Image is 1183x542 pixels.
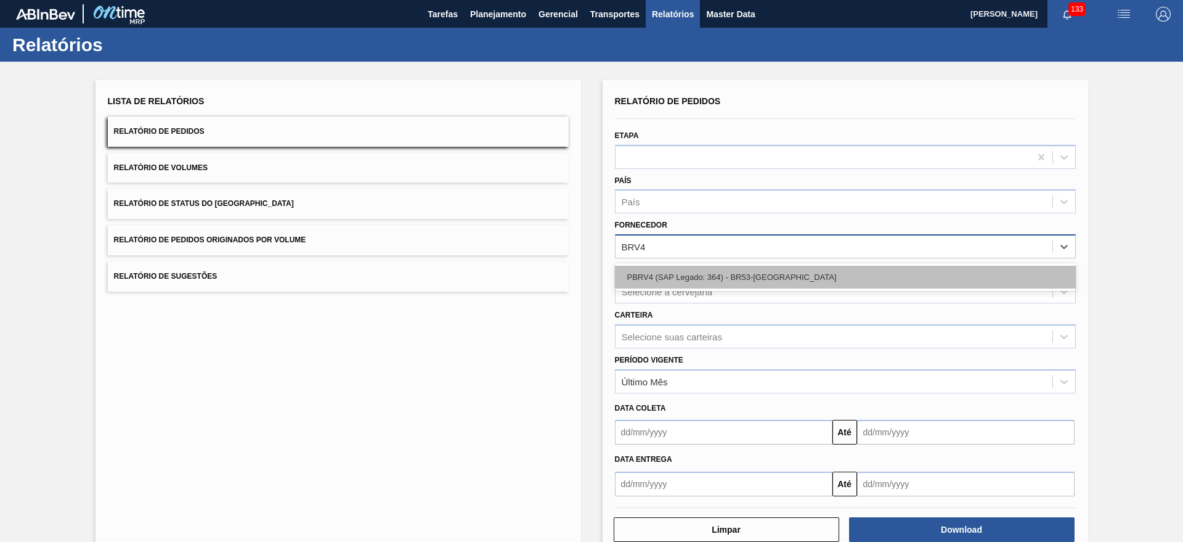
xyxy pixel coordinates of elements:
div: Último Mês [622,376,668,387]
span: Master Data [706,7,755,22]
label: Carteira [615,311,653,319]
span: Relatório de Pedidos [615,96,721,106]
button: Relatório de Volumes [108,153,569,183]
span: Data Entrega [615,455,672,464]
input: dd/mm/yyyy [615,472,832,496]
button: Notificações [1047,6,1087,23]
label: País [615,176,632,185]
label: Fornecedor [615,221,667,229]
button: Relatório de Sugestões [108,261,569,292]
label: Etapa [615,131,639,140]
span: Lista de Relatórios [108,96,205,106]
img: userActions [1116,7,1131,22]
span: Relatório de Pedidos [114,127,205,136]
button: Relatório de Pedidos Originados por Volume [108,225,569,255]
button: Relatório de Status do [GEOGRAPHIC_DATA] [108,189,569,219]
button: Até [832,472,857,496]
input: dd/mm/yyyy [857,472,1075,496]
button: Até [832,420,857,445]
span: Relatório de Sugestões [114,272,217,281]
input: dd/mm/yyyy [615,420,832,445]
span: Relatório de Status do [GEOGRAPHIC_DATA] [114,199,294,208]
span: Data coleta [615,404,666,413]
span: Planejamento [470,7,526,22]
img: TNhmsLtSVTkK8tSr43FrP2fwEKptu5GPRR3wAAAABJRU5ErkJggg== [16,9,75,20]
div: País [622,197,640,207]
span: Transportes [590,7,640,22]
button: Download [849,517,1075,542]
span: 133 [1068,2,1086,16]
div: Selecione a cervejaria [622,286,713,297]
div: PBRV4 (SAP Legado: 364) - BR53-[GEOGRAPHIC_DATA] [615,266,1076,289]
h1: Relatórios [12,38,231,52]
span: Relatórios [652,7,694,22]
span: Tarefas [428,7,458,22]
label: Período Vigente [615,356,683,364]
span: Gerencial [539,7,578,22]
div: Selecione suas carteiras [622,331,722,342]
span: Relatório de Pedidos Originados por Volume [114,236,306,244]
button: Relatório de Pedidos [108,117,569,147]
input: dd/mm/yyyy [857,420,1075,445]
button: Limpar [614,517,839,542]
span: Relatório de Volumes [114,163,208,172]
img: Logout [1156,7,1171,22]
